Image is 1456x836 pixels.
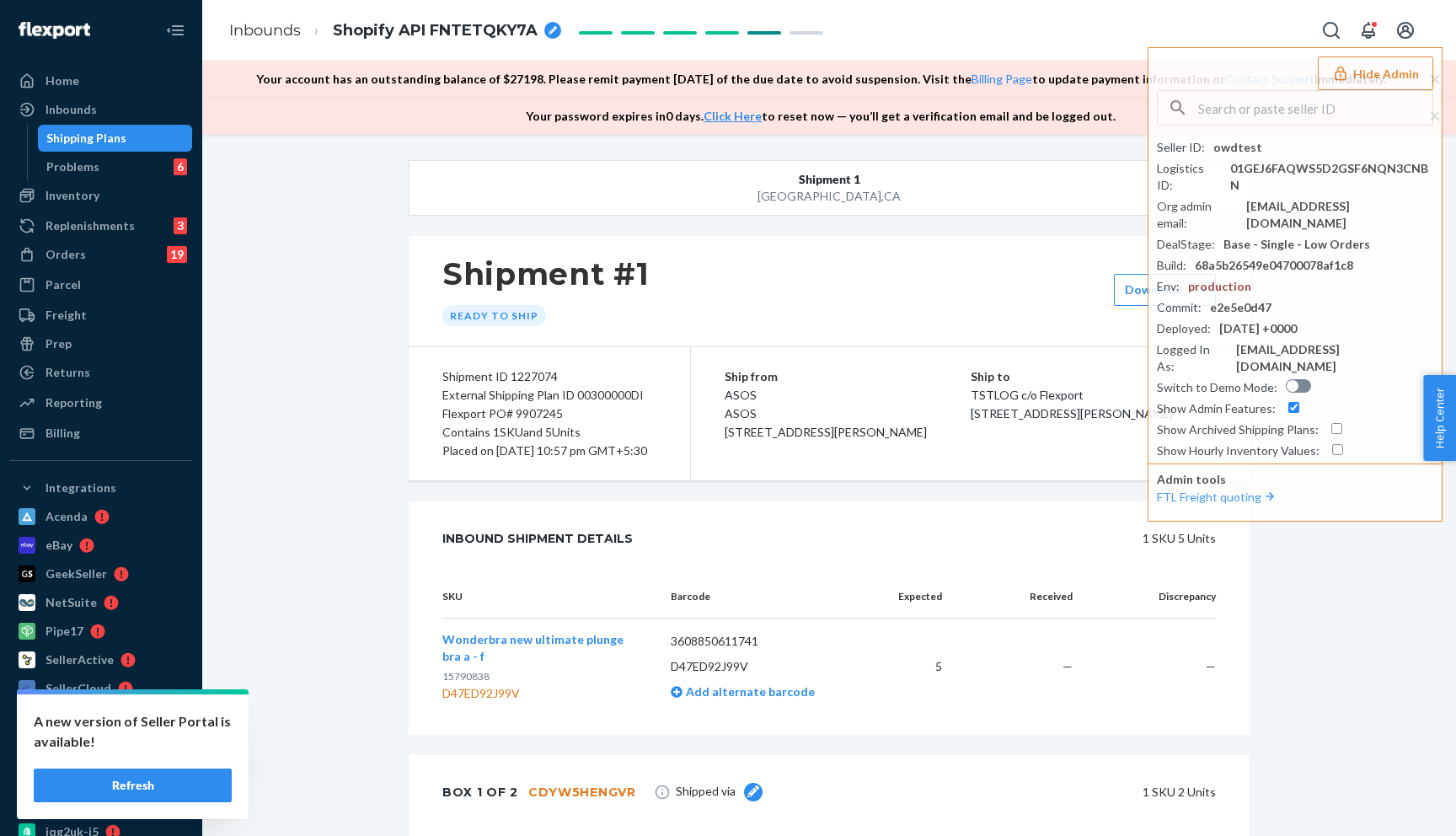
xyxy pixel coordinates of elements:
[158,13,192,47] button: Close Navigation
[45,480,116,496] div: Integrations
[725,367,971,386] p: Ship from
[442,256,650,292] h1: Shipment #1
[1157,341,1228,375] div: Logged In As :
[229,21,301,40] a: Inbounds
[799,171,860,188] span: Shipment 1
[442,423,656,442] div: Contains 1 SKU and 5 Units
[442,442,656,460] div: Placed on [DATE] 10:57 pm GMT+5:30
[1423,375,1456,461] button: Help Center
[871,576,955,619] th: Expected
[10,182,192,209] a: Inventory
[1188,278,1251,295] div: production
[38,125,193,152] a: Shipping Plans
[216,6,575,56] ol: breadcrumbs
[442,670,490,683] span: 15790838
[45,72,79,89] div: Home
[10,420,192,447] a: Billing
[46,130,126,147] div: Shipping Plans
[409,160,1250,216] button: Shipment 1[GEOGRAPHIC_DATA],CA
[10,704,192,731] a: b2b-test-store-10
[333,20,538,42] span: Shopify API FNTETQKY7A
[682,684,815,699] span: Add alternate barcode
[45,651,114,668] div: SellerActive
[1157,421,1319,438] div: Show Archived Shipping Plans :
[10,790,192,817] a: [PERSON_NAME]-b2b-test-store-2
[45,508,88,525] div: Acenda
[174,217,187,234] div: 3
[10,732,192,759] a: deliverrmigrationbasictest
[1157,320,1211,337] div: Deployed :
[19,22,90,39] img: Flexport logo
[45,565,107,582] div: GeekSeller
[10,271,192,298] a: Parcel
[10,474,192,501] button: Integrations
[971,406,1173,421] span: [STREET_ADDRESS][PERSON_NAME]
[10,241,192,268] a: Orders19
[45,335,72,352] div: Prep
[671,633,859,650] p: 3608850611741
[657,576,872,619] th: Barcode
[1157,160,1222,194] div: Logistics ID :
[10,67,192,94] a: Home
[1125,281,1183,298] label: Download
[1157,299,1202,316] div: Commit :
[38,153,193,180] a: Problems6
[442,522,633,555] div: Inbound Shipment Details
[1157,278,1180,295] div: Env :
[1157,490,1278,504] a: FTL Freight quoting
[10,359,192,386] a: Returns
[1314,13,1348,47] button: Open Search Box
[45,623,83,640] div: Pipe17
[671,658,859,675] p: D47ED92J99V
[10,646,192,673] a: SellerActive
[442,405,656,423] div: Flexport PO# 9907245
[442,632,624,663] span: Wonderbra new ultimate plunge bra a - f
[526,108,1116,125] p: Your password expires in 0 days . to reset now — you’ll get a verification email and be logged out.
[45,537,72,554] div: eBay
[45,307,87,324] div: Freight
[442,367,656,386] div: Shipment ID 1227074
[1210,299,1271,316] div: e2e5e0d47
[256,71,1386,88] p: Your account has an outstanding balance of $ 27198 . Please remit payment [DATE] of the due date ...
[45,217,135,234] div: Replenishments
[1195,257,1353,274] div: 68a5b26549e04700078af1c8
[10,212,192,239] a: Replenishments3
[1206,659,1216,673] span: —
[10,330,192,357] a: Prep
[1219,320,1297,337] div: [DATE] +0000
[45,187,99,204] div: Inventory
[442,576,657,619] th: SKU
[167,246,187,263] div: 19
[1352,13,1385,47] button: Open notifications
[10,503,192,530] a: Acenda
[442,386,656,405] div: External Shipping Plan ID 00300000DI
[971,386,1217,405] p: TSTLOG c/o Flexport
[45,101,97,118] div: Inbounds
[10,389,192,416] a: Reporting
[704,109,762,123] a: Click Here
[174,158,187,175] div: 6
[671,684,815,699] a: Add alternate barcode
[1157,471,1433,488] p: Admin tools
[788,775,1216,809] div: 1 SKU 2 Units
[1157,236,1215,253] div: DealStage :
[871,619,955,715] td: 5
[34,769,232,802] button: Refresh
[45,276,81,293] div: Parcel
[10,589,192,616] a: NetSuite
[10,761,192,788] a: v2-test-store-4-2025
[10,532,192,559] a: eBay
[1236,341,1433,375] div: [EMAIL_ADDRESS][DOMAIN_NAME]
[955,576,1085,619] th: Received
[1157,139,1205,156] div: Seller ID :
[1318,56,1433,90] button: Hide Admin
[46,158,99,175] div: Problems
[1389,13,1422,47] button: Open account menu
[528,784,636,801] div: CDYW5HENGVR
[442,631,644,665] button: Wonderbra new ultimate plunge bra a - f
[1246,198,1433,232] div: [EMAIL_ADDRESS][DOMAIN_NAME]
[10,96,192,123] a: Inbounds
[676,783,763,801] span: Shipped via
[45,594,97,611] div: NetSuite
